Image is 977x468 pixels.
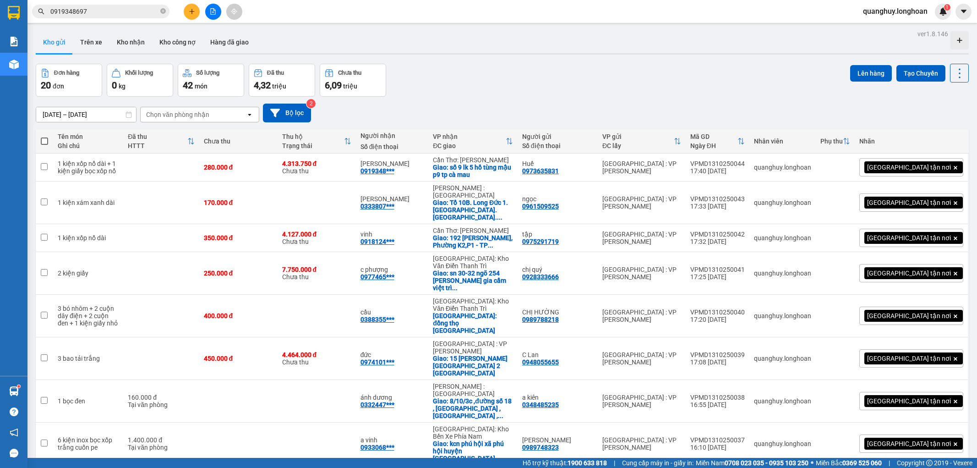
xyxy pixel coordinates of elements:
div: vinh [360,231,424,238]
div: quanghuy.longhoan [754,312,811,319]
div: Tạo kho hàng mới [950,31,969,50]
div: Khối lượng [125,70,153,76]
div: 0975291719 [522,238,559,245]
div: Trần Thu Sa [522,436,593,444]
div: Giao: kcn phú hội xã phú hội huyện đức trọng lâm đồng [433,440,513,462]
svg: open [246,111,253,118]
button: Hàng đã giao [203,31,256,53]
div: Chưa thu [204,138,273,145]
input: Select a date range. [36,107,136,122]
div: 1 kiện xốp nổ dài [58,234,119,242]
div: a vinh [360,436,424,444]
div: Nhân viên [754,138,811,145]
span: 1 [945,4,949,11]
div: VPMD1310250039 [690,351,745,358]
span: kg [119,83,126,90]
img: warehouse-icon [9,386,19,396]
button: caret-down [955,4,972,20]
div: Nhãn [859,138,963,145]
span: Cung cấp máy in - giấy in: [622,458,693,468]
button: Kho công nợ [152,31,203,53]
div: 4.313.750 đ [282,160,351,167]
div: Phụ thu [820,138,843,145]
sup: 1 [944,4,950,11]
div: HTTT [128,142,187,149]
span: Miền Bắc [816,458,882,468]
div: 350.000 đ [204,234,273,242]
button: file-add [205,4,221,20]
div: Chưa thu [338,70,361,76]
div: 0928333666 [522,273,559,281]
div: VP gửi [602,133,674,140]
span: [GEOGRAPHIC_DATA] tận nơi [867,198,951,207]
span: 20 [41,80,51,91]
strong: 0708 023 035 - 0935 103 250 [725,459,808,467]
div: Cần Thơ: [PERSON_NAME] [433,227,513,234]
span: món [195,83,207,90]
div: ngọc [522,195,593,203]
th: Toggle SortBy [123,129,199,154]
div: [GEOGRAPHIC_DATA] : VP [PERSON_NAME] [602,195,681,210]
span: | [889,458,890,468]
div: ver 1.8.146 [917,29,948,39]
div: quanghuy.longhoan [754,164,811,171]
div: Thu hộ [282,133,344,140]
span: caret-down [960,7,968,16]
div: Người nhận [360,132,424,139]
div: quanghuy.longhoan [754,199,811,206]
div: Giao: sn 30-32 ngõ 254 lê quý đôn gia cẩm việt trì phú thọ [433,270,513,292]
div: [GEOGRAPHIC_DATA] : VP [PERSON_NAME] [433,340,513,355]
span: 42 [183,80,193,91]
div: VPMD1310250042 [690,231,745,238]
div: 170.000 đ [204,199,273,206]
span: [GEOGRAPHIC_DATA] tận nơi [867,354,951,363]
div: 3 bó nhôm + 2 cuộn dây điện + 2 cuộn đen + 1 kiện giấy nhỏ [58,305,119,327]
div: Số điện thoại [360,143,424,150]
th: Toggle SortBy [428,129,518,154]
strong: 1900 633 818 [568,459,607,467]
div: 17:33 [DATE] [690,203,745,210]
button: Số lượng42món [178,64,244,97]
div: Giao: số 9 lk 5 hồ tùng mậu p9 tp cà mau [433,164,513,178]
button: Tạo Chuyến [896,65,945,82]
span: file-add [210,8,216,15]
div: ĐC lấy [602,142,674,149]
div: 2 kiện giấy [58,270,119,277]
span: [GEOGRAPHIC_DATA] tận nơi [867,312,951,320]
span: ... [452,284,458,292]
div: [GEOGRAPHIC_DATA] : VP [PERSON_NAME] [602,231,681,245]
div: VPMD1310250038 [690,394,745,401]
div: quanghuy.longhoan [754,234,811,242]
span: message [10,449,18,457]
button: Kho gửi [36,31,73,53]
div: thạch cao mai linh [360,195,424,203]
div: a kiên [522,394,593,401]
button: Trên xe [73,31,109,53]
span: [GEOGRAPHIC_DATA] tận nơi [867,397,951,405]
div: 1 kiện xốp nổ dài + 1 kiện giấy bọc xốp nổ [58,160,119,175]
span: 6,09 [325,80,342,91]
div: 0948055655 [522,358,559,366]
button: Đã thu4,32 triệu [249,64,315,97]
div: 4.127.000 đ [282,231,351,238]
div: 0961509525 [522,203,559,210]
div: Tại văn phòng [128,401,194,408]
div: 17:08 [DATE] [690,358,745,366]
th: Toggle SortBy [816,129,855,154]
div: Tên món [58,133,119,140]
div: Chưa thu [282,160,351,175]
span: [GEOGRAPHIC_DATA] tận nơi [867,234,951,242]
div: Giao: 8/10/3c ,đường số 18 , thạch mỹ lợi , thủ đức , hcm [433,397,513,419]
div: [GEOGRAPHIC_DATA]: Kho Văn Điển Thanh Trì [433,297,513,312]
div: Giao: 15 mạc đĩnh chi hải châu 2 tp đà nẵng [433,355,513,377]
img: warehouse-icon [9,60,19,69]
th: Toggle SortBy [278,129,356,154]
div: 17:40 [DATE] [690,167,745,175]
th: Toggle SortBy [598,129,686,154]
div: [GEOGRAPHIC_DATA] : VP [PERSON_NAME] [602,266,681,281]
div: 4.464.000 đ [282,351,351,358]
img: solution-icon [9,37,19,46]
div: c phượng [360,266,424,273]
span: quanghuy.longhoan [856,6,935,17]
span: 0 [112,80,117,91]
